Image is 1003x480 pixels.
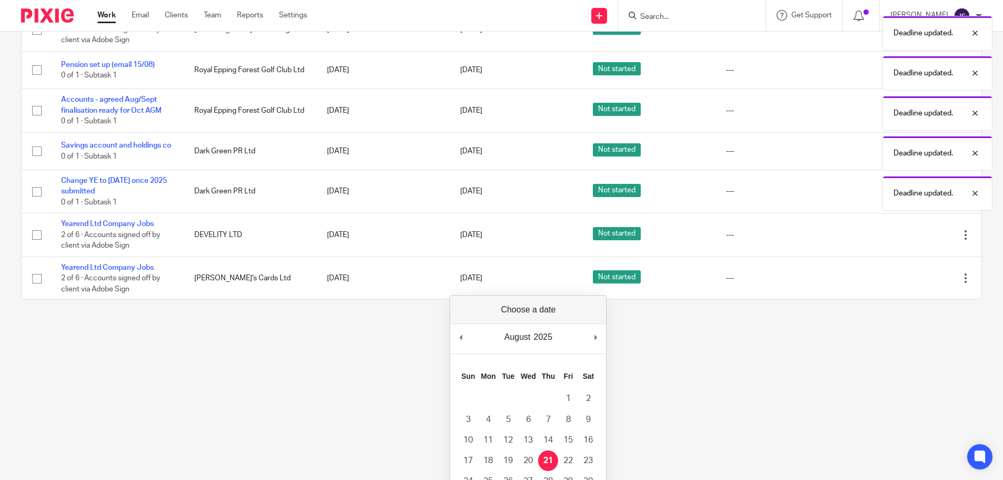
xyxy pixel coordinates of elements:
[893,108,953,119] p: Deadline updated.
[503,329,532,345] div: August
[184,213,317,257] td: DEVELITY LTD
[558,430,578,450] button: 15
[316,213,450,257] td: [DATE]
[458,409,478,430] button: 3
[518,450,538,471] button: 20
[97,10,116,21] a: Work
[538,430,558,450] button: 14
[184,51,317,89] td: Royal Epping Forest Golf Club Ltd
[61,26,160,44] span: 2 of 6 · Accounts signed off by client via Adobe Sign
[498,450,518,471] button: 19
[460,148,482,155] span: [DATE]
[893,148,953,159] p: Deadline updated.
[61,264,154,271] a: Yearend Ltd Company Jobs
[558,450,578,471] button: 22
[893,28,953,38] p: Deadline updated.
[458,450,478,471] button: 17
[893,68,953,79] p: Deadline updated.
[316,170,450,213] td: [DATE]
[498,430,518,450] button: 12
[461,372,475,380] abbr: Sunday
[61,231,160,250] span: 2 of 6 · Accounts signed off by client via Adobe Sign
[502,372,515,380] abbr: Tuesday
[532,329,554,345] div: 2025
[61,117,117,125] span: 0 of 1 · Subtask 1
[316,89,450,132] td: [DATE]
[458,430,478,450] button: 10
[583,372,594,380] abbr: Saturday
[132,10,149,21] a: Email
[893,188,953,199] p: Deadline updated.
[61,72,117,79] span: 0 of 1 · Subtask 1
[61,153,117,160] span: 0 of 1 · Subtask 1
[204,10,221,21] a: Team
[61,220,154,228] a: Yearend Ltd Company Jobs
[538,409,558,430] button: 7
[460,188,482,195] span: [DATE]
[558,409,578,430] button: 8
[478,409,498,430] button: 4
[460,275,482,282] span: [DATE]
[61,177,167,195] a: Change YE to [DATE] once 2025 submitted
[478,430,498,450] button: 11
[279,10,307,21] a: Settings
[460,231,482,239] span: [DATE]
[518,430,538,450] button: 13
[578,388,598,409] button: 2
[184,257,317,300] td: [PERSON_NAME]'s Cards Ltd
[460,66,482,74] span: [DATE]
[481,372,495,380] abbr: Monday
[542,372,555,380] abbr: Thursday
[61,275,160,293] span: 2 of 6 · Accounts signed off by client via Adobe Sign
[590,329,601,345] button: Next Month
[316,51,450,89] td: [DATE]
[593,227,641,240] span: Not started
[316,132,450,170] td: [DATE]
[578,450,598,471] button: 23
[21,8,74,23] img: Pixie
[726,273,838,283] div: ---
[184,89,317,132] td: Royal Epping Forest Golf Club Ltd
[726,230,838,240] div: ---
[538,450,558,471] button: 21
[578,430,598,450] button: 16
[61,96,162,114] a: Accounts - agreed Aug/Sept finalisation ready for Oct AGM
[455,329,466,345] button: Previous Month
[237,10,263,21] a: Reports
[564,372,573,380] abbr: Friday
[954,7,970,24] img: svg%3E
[61,61,155,68] a: Pension set up (email 15/08)
[578,409,598,430] button: 9
[61,142,171,149] a: Savings account and holdings co
[558,388,578,409] button: 1
[518,409,538,430] button: 6
[593,270,641,283] span: Not started
[316,257,450,300] td: [DATE]
[521,372,536,380] abbr: Wednesday
[165,10,188,21] a: Clients
[478,450,498,471] button: 18
[498,409,518,430] button: 5
[460,107,482,114] span: [DATE]
[61,199,117,206] span: 0 of 1 · Subtask 1
[184,170,317,213] td: Dark Green PR Ltd
[184,132,317,170] td: Dark Green PR Ltd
